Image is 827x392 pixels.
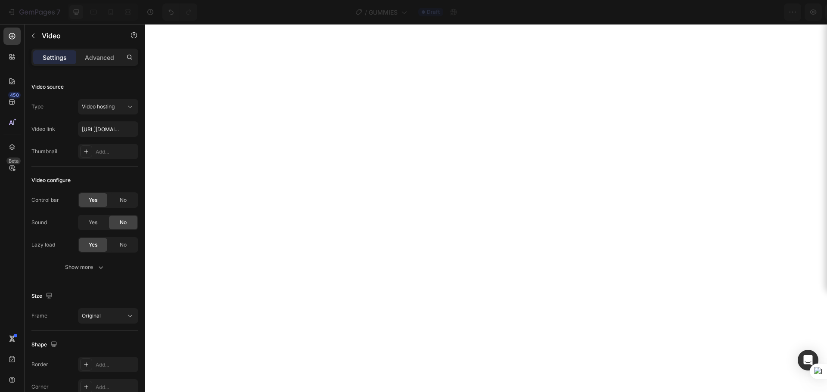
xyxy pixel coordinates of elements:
[42,31,115,41] p: Video
[89,196,97,204] span: Yes
[78,121,138,137] input: Insert video url here
[777,8,799,17] div: Publish
[120,241,127,249] span: No
[658,8,715,17] span: 0 product assigned
[78,308,138,324] button: Original
[31,361,48,368] div: Border
[31,196,59,204] div: Control bar
[31,103,44,111] div: Type
[770,3,806,21] button: Publish
[31,219,47,226] div: Sound
[96,148,136,156] div: Add...
[31,290,54,302] div: Size
[96,383,136,391] div: Add...
[56,7,60,17] p: 7
[31,176,71,184] div: Video configure
[31,83,64,91] div: Video source
[8,92,21,99] div: 450
[89,219,97,226] span: Yes
[43,53,67,62] p: Settings
[96,361,136,369] div: Add...
[82,312,101,319] span: Original
[31,339,59,351] div: Shape
[650,3,734,21] button: 0 product assigned
[162,3,197,21] div: Undo/Redo
[65,263,105,272] div: Show more
[82,103,115,110] span: Video hosting
[120,196,127,204] span: No
[78,99,138,114] button: Video hosting
[31,383,49,391] div: Corner
[85,53,114,62] p: Advanced
[31,259,138,275] button: Show more
[31,241,55,249] div: Lazy load
[31,312,47,320] div: Frame
[31,148,57,155] div: Thumbnail
[145,24,827,392] iframe: Design area
[365,8,367,17] span: /
[3,3,64,21] button: 7
[738,3,766,21] button: Save
[427,8,440,16] span: Draft
[31,125,55,133] div: Video link
[120,219,127,226] span: No
[369,8,398,17] span: GUMMIES
[6,157,21,164] div: Beta
[798,350,818,370] div: Open Intercom Messenger
[89,241,97,249] span: Yes
[745,9,759,16] span: Save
